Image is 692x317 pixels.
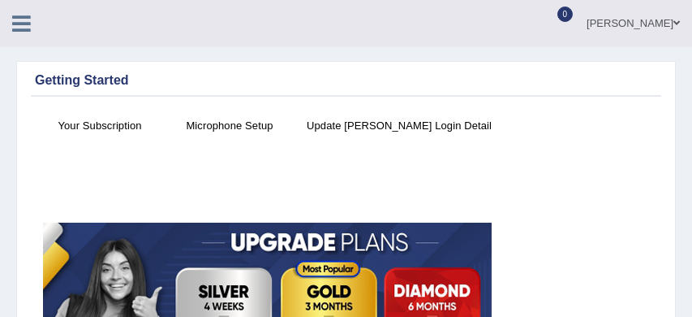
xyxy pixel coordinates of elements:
[557,7,574,22] span: 0
[303,117,496,134] h4: Update [PERSON_NAME] Login Detail
[35,71,657,90] div: Getting Started
[173,117,286,134] h4: Microphone Setup
[43,117,157,134] h4: Your Subscription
